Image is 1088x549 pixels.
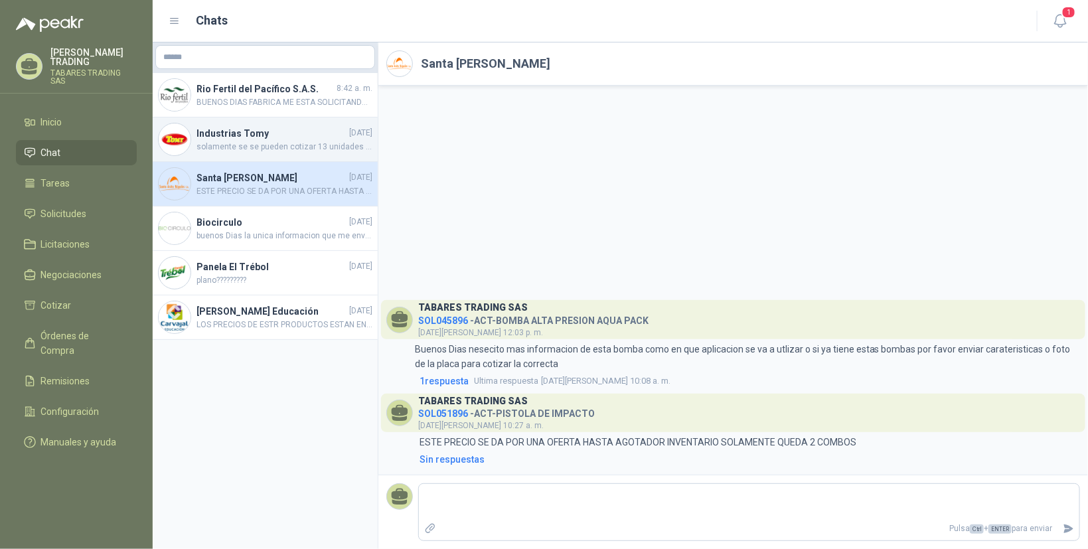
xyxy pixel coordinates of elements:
[418,421,544,430] span: [DATE][PERSON_NAME] 10:27 a. m.
[41,374,90,388] span: Remisiones
[159,79,191,111] img: Company Logo
[16,232,137,257] a: Licitaciones
[196,126,347,141] h4: Industrias Tomy
[159,212,191,244] img: Company Logo
[50,48,137,66] p: [PERSON_NAME] TRADING
[41,329,124,358] span: Órdenes de Compra
[159,257,191,289] img: Company Logo
[16,399,137,424] a: Configuración
[41,206,87,221] span: Solicitudes
[16,201,137,226] a: Solicitudes
[474,374,670,388] span: [DATE][PERSON_NAME] 10:08 a. m.
[16,110,137,135] a: Inicio
[420,435,856,449] p: ESTE PRECIO SE DA POR UNA OFERTA HASTA AGOTADOR INVENTARIO SOLAMENTE QUEDA 2 COMBOS
[196,274,372,287] span: plano?????????
[41,435,117,449] span: Manuales y ayuda
[417,374,1080,388] a: 1respuestaUltima respuesta[DATE][PERSON_NAME] 10:08 a. m.
[153,251,378,295] a: Company LogoPanela El Trébol[DATE]plano?????????
[196,96,372,109] span: BUENOS DIAS FABRICA ME ESTA SOLICITANDO RETROALIMENTACION DE ESTOS EQUIPOS LOS VAN PEDIR O DESCAR...
[159,123,191,155] img: Company Logo
[16,293,137,318] a: Cotizar
[196,304,347,319] h4: [PERSON_NAME] Educación
[159,168,191,200] img: Company Logo
[387,51,412,76] img: Company Logo
[418,312,649,325] h4: - ACT-BOMBA ALTA PRESION AQUA PACK
[349,216,372,228] span: [DATE]
[1057,517,1079,540] button: Enviar
[196,185,372,198] span: ESTE PRECIO SE DA POR UNA OFERTA HASTA AGOTADOR INVENTARIO SOLAMENTE QUEDA 2 COMBOS
[420,374,469,388] span: 1 respuesta
[418,328,543,337] span: [DATE][PERSON_NAME] 12:03 p. m.
[337,82,372,95] span: 8:42 a. m.
[418,405,595,418] h4: - ACT-PISTOLA DE IMPACTO
[441,517,1058,540] p: Pulsa + para enviar
[41,268,102,282] span: Negociaciones
[41,298,72,313] span: Cotizar
[474,374,538,388] span: Ultima respuesta
[1048,9,1072,33] button: 1
[196,230,372,242] span: buenos Dias la unica informacion que me envia el proveedor es REFERENCIA AB-25/160mm CAUDAL 25 L/...
[16,323,137,363] a: Órdenes de Compra
[1061,6,1076,19] span: 1
[196,11,228,30] h1: Chats
[41,176,70,191] span: Tareas
[41,237,90,252] span: Licitaciones
[16,140,137,165] a: Chat
[16,171,137,196] a: Tareas
[153,73,378,118] a: Company LogoRio Fertil del Pacífico S.A.S.8:42 a. m.BUENOS DIAS FABRICA ME ESTA SOLICITANDO RETRO...
[153,162,378,206] a: Company LogoSanta [PERSON_NAME][DATE]ESTE PRECIO SE DA POR UNA OFERTA HASTA AGOTADOR INVENTARIO S...
[153,206,378,251] a: Company LogoBiocirculo[DATE]buenos Dias la unica informacion que me envia el proveedor es REFEREN...
[16,16,84,32] img: Logo peakr
[16,368,137,394] a: Remisiones
[418,408,468,419] span: SOL051896
[988,524,1012,534] span: ENTER
[417,452,1080,467] a: Sin respuestas
[50,69,137,85] p: TABARES TRADING SAS
[196,141,372,153] span: solamente se se pueden cotizar 13 unidades que hay paar entrega inmediata
[349,305,372,317] span: [DATE]
[153,295,378,340] a: Company Logo[PERSON_NAME] Educación[DATE]LOS PRECIOS DE ESTR PRODUCTOS ESTAN EN DOLARES ES DE IMP...
[349,260,372,273] span: [DATE]
[153,118,378,162] a: Company LogoIndustrias Tomy[DATE]solamente se se pueden cotizar 13 unidades que hay paar entrega ...
[196,171,347,185] h4: Santa [PERSON_NAME]
[349,171,372,184] span: [DATE]
[418,315,468,326] span: SOL045896
[196,215,347,230] h4: Biocirculo
[159,301,191,333] img: Company Logo
[349,127,372,139] span: [DATE]
[196,319,372,331] span: LOS PRECIOS DE ESTR PRODUCTOS ESTAN EN DOLARES ES DE IMPORTACION
[16,430,137,455] a: Manuales y ayuda
[196,260,347,274] h4: Panela El Trébol
[41,115,62,129] span: Inicio
[418,398,528,405] h3: TABARES TRADING SAS
[970,524,984,534] span: Ctrl
[421,54,550,73] h2: Santa [PERSON_NAME]
[16,262,137,287] a: Negociaciones
[41,404,100,419] span: Configuración
[196,82,334,96] h4: Rio Fertil del Pacífico S.A.S.
[41,145,61,160] span: Chat
[418,304,528,311] h3: TABARES TRADING SAS
[420,452,485,467] div: Sin respuestas
[415,342,1080,371] p: Buenos Dias nesecito mas informacion de esta bomba como en que aplicacion se va a utlizar o si ya...
[419,517,441,540] label: Adjuntar archivos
